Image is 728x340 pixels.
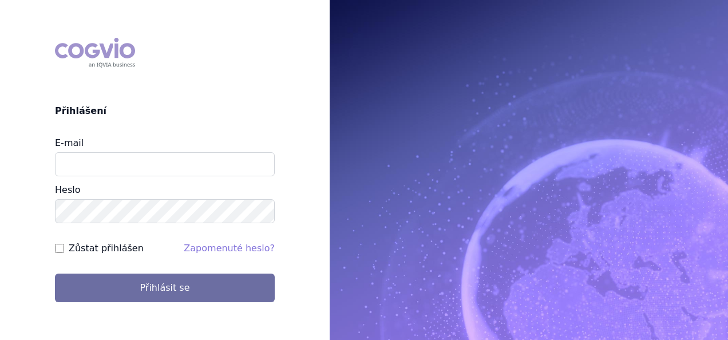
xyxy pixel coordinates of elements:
[55,137,84,148] label: E-mail
[55,274,275,302] button: Přihlásit se
[69,242,144,255] label: Zůstat přihlášen
[55,38,135,68] div: COGVIO
[55,184,80,195] label: Heslo
[55,104,275,118] h2: Přihlášení
[184,243,275,254] a: Zapomenuté heslo?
